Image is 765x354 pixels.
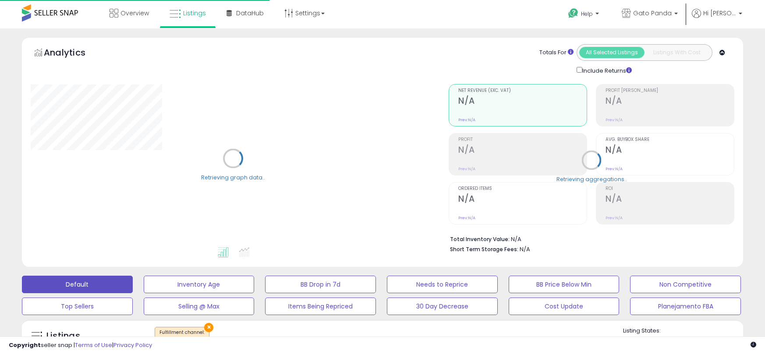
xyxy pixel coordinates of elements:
[581,10,593,18] span: Help
[387,276,498,293] button: Needs to Reprice
[509,298,620,315] button: Cost Update
[556,175,627,183] div: Retrieving aggregations..
[692,9,742,28] a: Hi [PERSON_NAME]
[265,298,376,315] button: Items Being Repriced
[509,276,620,293] button: BB Price Below Min
[120,9,149,18] span: Overview
[633,9,672,18] span: Gato Panda
[568,8,579,19] i: Get Help
[236,9,264,18] span: DataHub
[630,276,741,293] button: Non Competitive
[9,341,152,350] div: seller snap | |
[265,276,376,293] button: BB Drop in 7d
[144,276,255,293] button: Inventory Age
[387,298,498,315] button: 30 Day Decrease
[9,341,41,349] strong: Copyright
[22,276,133,293] button: Default
[44,46,103,61] h5: Analytics
[703,9,736,18] span: Hi [PERSON_NAME]
[144,298,255,315] button: Selling @ Max
[644,47,709,58] button: Listings With Cost
[22,298,133,315] button: Top Sellers
[539,49,574,57] div: Totals For
[201,173,265,181] div: Retrieving graph data..
[183,9,206,18] span: Listings
[630,298,741,315] button: Planejamento FBA
[561,1,608,28] a: Help
[570,65,642,75] div: Include Returns
[579,47,645,58] button: All Selected Listings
